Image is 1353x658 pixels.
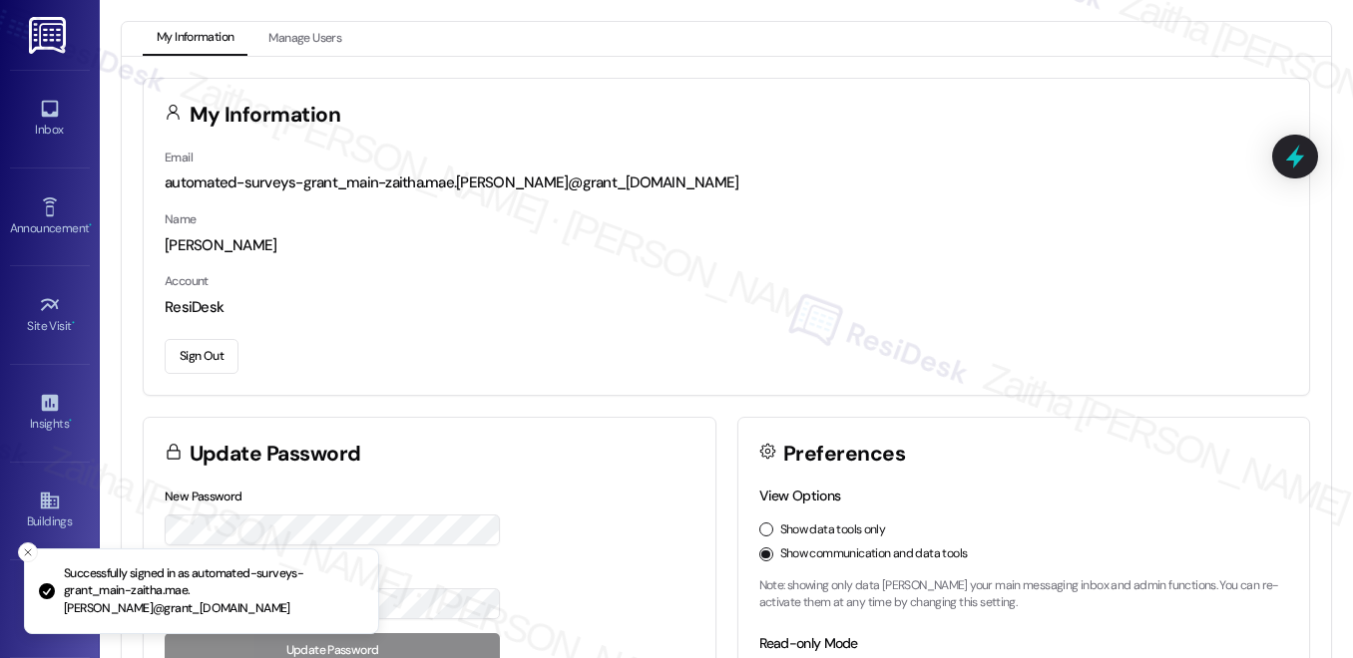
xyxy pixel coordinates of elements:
a: Leads [10,582,90,636]
a: Site Visit • [10,288,90,342]
label: Show data tools only [780,521,886,539]
label: New Password [165,489,242,504]
p: Successfully signed in as automated-surveys-grant_main-zaitha.mae.[PERSON_NAME]@grant_[DOMAIN_NAME] [64,565,362,618]
div: automated-surveys-grant_main-zaitha.mae.[PERSON_NAME]@grant_[DOMAIN_NAME] [165,172,1288,193]
div: ResiDesk [165,297,1288,318]
h3: Preferences [783,444,905,465]
label: Show communication and data tools [780,545,968,563]
label: Name [165,211,197,227]
button: My Information [143,22,247,56]
label: Account [165,273,209,289]
h3: My Information [190,105,341,126]
a: Inbox [10,92,90,146]
div: [PERSON_NAME] [165,235,1288,256]
a: Insights • [10,386,90,440]
button: Sign Out [165,339,238,374]
label: View Options [759,487,841,504]
h3: Update Password [190,444,361,465]
span: • [72,316,75,330]
img: ResiDesk Logo [29,17,70,54]
span: • [69,414,72,428]
label: Email [165,150,193,165]
span: • [89,218,92,232]
label: Read-only Mode [759,634,858,652]
a: Buildings [10,484,90,537]
p: Note: showing only data [PERSON_NAME] your main messaging inbox and admin functions. You can re-a... [759,577,1289,612]
button: Close toast [18,542,38,562]
button: Manage Users [254,22,355,56]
